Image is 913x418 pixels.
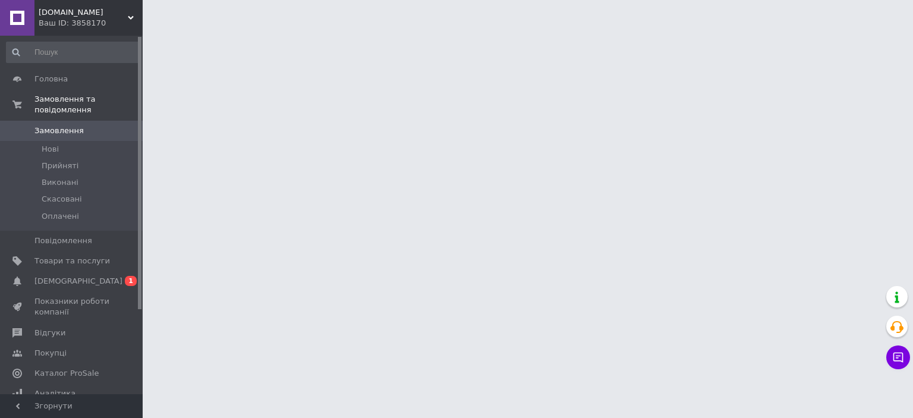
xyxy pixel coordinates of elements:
[42,194,82,205] span: Скасовані
[42,161,78,171] span: Прийняті
[34,328,65,338] span: Відгуки
[34,74,68,84] span: Головна
[34,276,122,287] span: [DEMOGRAPHIC_DATA]
[125,276,137,286] span: 1
[42,211,79,222] span: Оплачені
[6,42,140,63] input: Пошук
[34,235,92,246] span: Повідомлення
[34,296,110,318] span: Показники роботи компанії
[39,18,143,29] div: Ваш ID: 3858170
[34,125,84,136] span: Замовлення
[34,368,99,379] span: Каталог ProSale
[42,144,59,155] span: Нові
[34,256,110,266] span: Товари та послуги
[886,345,910,369] button: Чат з покупцем
[34,348,67,359] span: Покупці
[39,7,128,18] span: Bless-Market.prom.ua
[34,388,75,399] span: Аналітика
[34,94,143,115] span: Замовлення та повідомлення
[42,177,78,188] span: Виконані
